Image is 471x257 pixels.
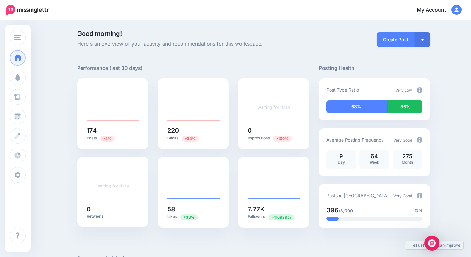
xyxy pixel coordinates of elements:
div: 13% of your posts in the last 30 days have been from Drip Campaigns [326,217,339,221]
a: Tell us how we can improve [405,241,463,249]
span: Week [369,160,379,165]
p: Retweets [87,214,139,219]
h5: Performance (last 30 days) [77,64,143,72]
span: 396 [326,206,339,214]
img: info-circle-grey.png [417,137,422,143]
p: Impressions [248,135,300,141]
h5: 220 [167,127,220,134]
a: waiting for data [96,183,129,188]
span: Very Good [393,193,412,198]
img: info-circle-grey.png [417,87,422,93]
p: 275 [396,154,419,159]
h5: 174 [87,127,139,134]
p: Posts in [GEOGRAPHIC_DATA] [326,192,389,199]
a: My Account [411,3,462,18]
h5: 58 [167,206,220,212]
p: Likes [167,214,220,220]
div: Open Intercom Messenger [424,236,439,251]
p: Post Type Ratio [326,86,359,93]
span: Previous period: 7 [268,214,294,220]
span: Previous period: 292 [273,136,292,142]
a: Create Post [377,32,415,47]
img: arrow-down-white.png [421,39,424,41]
p: Posts [87,135,139,141]
h5: 0 [248,127,300,134]
p: Average Posting Frequency [326,136,384,143]
h5: 7.77K [248,206,300,212]
span: Very Good [393,138,412,142]
span: /3,000 [339,208,353,213]
div: 2% of your posts in the last 30 days have been from Curated content [387,100,388,113]
div: 36% of your posts in the last 30 days were manually created (i.e. were not from Drip Campaigns or... [388,100,422,113]
p: 64 [363,154,386,159]
span: Previous period: 182 [100,136,115,142]
img: info-circle-grey.png [417,193,422,198]
h5: 0 [87,206,139,212]
h5: Posting Health [319,64,430,72]
a: waiting for data [257,104,290,110]
span: Here's an overview of your activity and recommendations for this workspace. [77,40,309,48]
p: 9 [330,154,353,159]
span: Good morning! [77,30,122,37]
span: Very Low [395,88,412,92]
img: menu.png [14,35,21,40]
span: Month [402,160,413,165]
p: Followers [248,214,300,220]
span: Day [338,160,345,165]
span: Previous period: 333 [182,136,199,142]
span: 13% [415,207,422,214]
img: Missinglettr [6,5,49,15]
div: 63% of your posts in the last 30 days have been from Drip Campaigns [326,100,387,113]
p: Clicks [167,135,220,141]
span: Previous period: 42 [180,214,198,220]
